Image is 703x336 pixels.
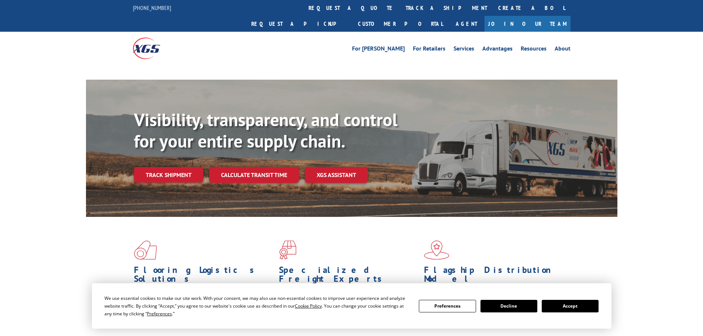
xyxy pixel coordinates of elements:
[279,266,418,287] h1: Specialized Freight Experts
[209,167,299,183] a: Calculate transit time
[485,16,571,32] a: Join Our Team
[352,16,448,32] a: Customer Portal
[454,46,474,54] a: Services
[424,266,564,287] h1: Flagship Distribution Model
[104,294,410,318] div: We use essential cookies to make our site work. With your consent, we may also use non-essential ...
[419,300,476,312] button: Preferences
[134,108,397,152] b: Visibility, transparency, and control for your entire supply chain.
[147,311,172,317] span: Preferences
[480,300,537,312] button: Decline
[555,46,571,54] a: About
[246,16,352,32] a: Request a pickup
[134,266,273,287] h1: Flooring Logistics Solutions
[352,46,405,54] a: For [PERSON_NAME]
[92,283,611,329] div: Cookie Consent Prompt
[133,4,171,11] a: [PHONE_NUMBER]
[424,240,449,260] img: xgs-icon-flagship-distribution-model-red
[279,240,296,260] img: xgs-icon-focused-on-flooring-red
[542,300,599,312] button: Accept
[448,16,485,32] a: Agent
[134,167,203,183] a: Track shipment
[482,46,513,54] a: Advantages
[305,167,368,183] a: XGS ASSISTANT
[521,46,547,54] a: Resources
[295,303,322,309] span: Cookie Policy
[134,240,157,260] img: xgs-icon-total-supply-chain-intelligence-red
[413,46,445,54] a: For Retailers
